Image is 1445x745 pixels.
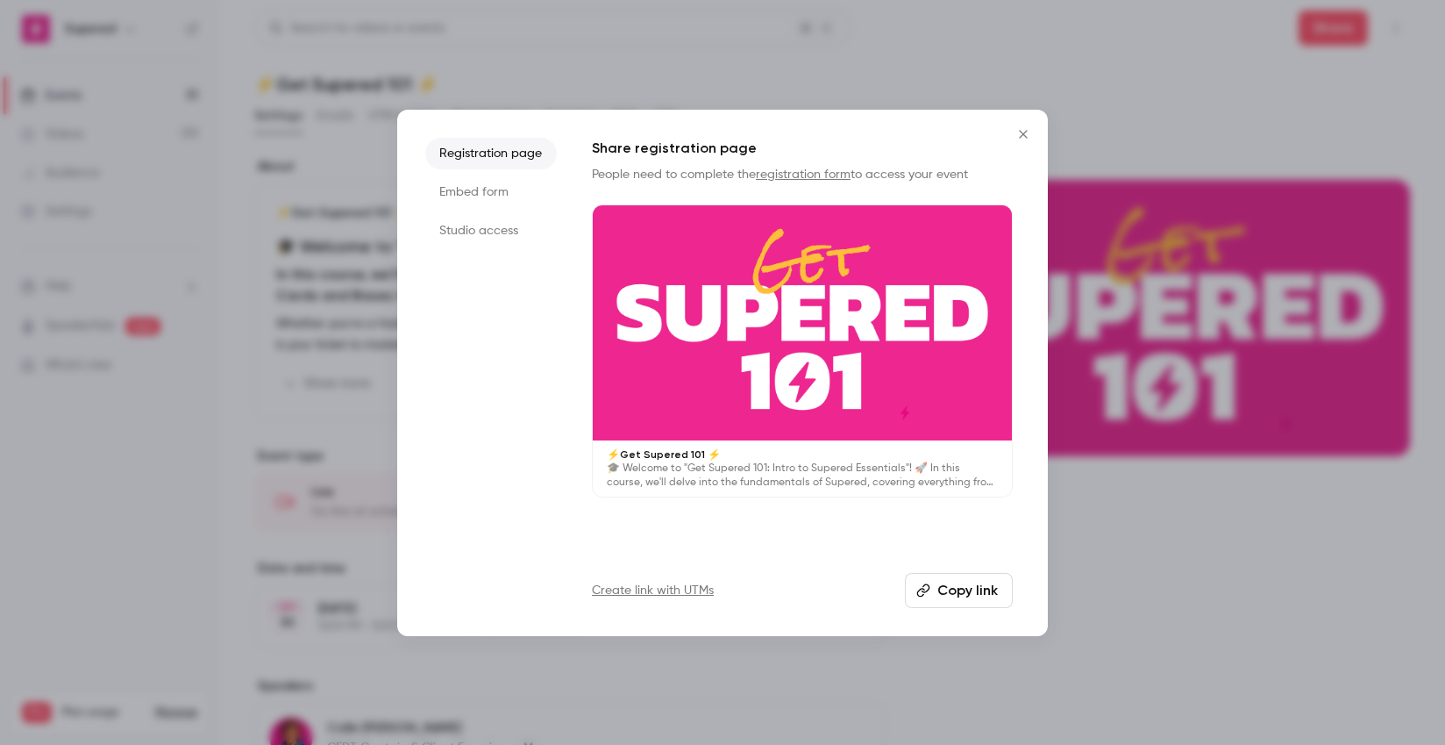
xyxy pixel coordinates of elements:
button: Copy link [905,573,1013,608]
h1: Share registration page [592,138,1013,159]
li: Registration page [425,138,557,169]
a: Create link with UTMs [592,582,714,599]
p: People need to complete the to access your event [592,166,1013,183]
button: Close [1006,117,1041,152]
p: 🎓 Welcome to "Get Supered 101: Intro to Supered Essentials"! 🚀 In this course, we'll delve into t... [607,462,998,490]
p: ⚡️Get Supered 101 ⚡️ [607,448,998,462]
a: ⚡️Get Supered 101 ⚡️🎓 Welcome to "Get Supered 101: Intro to Supered Essentials"! 🚀 In this course... [592,204,1013,498]
a: registration form [756,168,851,181]
li: Studio access [425,215,557,247]
li: Embed form [425,176,557,208]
